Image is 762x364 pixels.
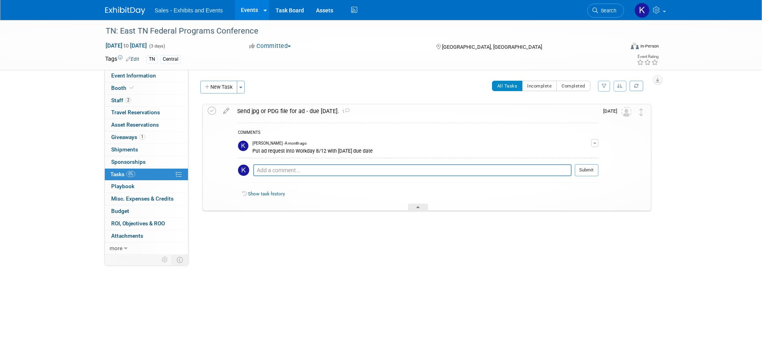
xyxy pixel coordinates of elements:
a: more [105,243,188,255]
img: Format-Inperson.png [631,43,639,49]
div: TN [146,55,158,64]
div: Event Format [577,42,659,54]
span: Search [598,8,616,14]
span: 0% [126,171,135,177]
a: Staff2 [105,95,188,107]
img: Kara Haven [238,165,249,176]
span: Giveaways [111,134,145,140]
button: Committed [246,42,294,50]
span: Sales - Exhibits and Events [155,7,223,14]
td: Personalize Event Tab Strip [158,255,172,265]
a: Travel Reservations [105,107,188,119]
div: TN: East TN Federal Programs Conference [103,24,612,38]
a: Shipments [105,144,188,156]
a: Tasks0% [105,169,188,181]
div: COMMENTS [238,129,598,137]
a: ROI, Objectives & ROO [105,218,188,230]
button: Submit [575,164,598,176]
span: 1 [339,109,350,114]
span: Booth [111,85,136,91]
span: Sponsorships [111,159,146,165]
span: [DATE] [603,108,621,114]
span: (3 days) [148,44,165,49]
a: Sponsorships [105,156,188,168]
img: ExhibitDay [105,7,145,15]
span: 2 [125,97,131,103]
button: All Tasks [492,81,523,91]
span: Attachments [111,233,143,239]
a: Event Information [105,70,188,82]
span: Staff [111,97,131,103]
div: Send jpg or PDG file for ad - due [DATE]. [233,104,598,118]
a: edit [219,107,233,115]
span: Playbook [111,183,134,189]
span: Event Information [111,72,156,79]
span: Shipments [111,146,138,153]
td: Tags [105,55,139,64]
td: Toggle Event Tabs [172,255,188,265]
span: Travel Reservations [111,109,160,115]
i: Move task [639,108,643,116]
span: [GEOGRAPHIC_DATA], [GEOGRAPHIC_DATA] [442,44,542,50]
a: Asset Reservations [105,119,188,131]
span: Tasks [110,171,135,177]
img: Unassigned [621,107,632,117]
a: Attachments [105,230,188,242]
a: Show task history [248,191,285,197]
span: ROI, Objectives & ROO [111,220,165,227]
span: to [122,42,130,49]
button: Incomplete [522,81,557,91]
span: 1 [139,134,145,140]
span: [DATE] [DATE] [105,42,147,49]
span: Budget [111,208,129,214]
img: Kara Haven [238,141,248,151]
a: Giveaways1 [105,131,188,143]
div: Central [160,55,181,64]
a: Booth [105,82,188,94]
div: Event Rating [637,55,658,59]
a: Search [587,4,624,18]
a: Edit [126,56,139,62]
span: more [110,245,122,251]
button: Completed [556,81,590,91]
img: Kara Haven [634,3,650,18]
a: Refresh [630,81,643,91]
span: [PERSON_NAME] - A month ago [252,141,307,146]
a: Budget [105,205,188,217]
div: Put ad request into Workday 8/12 with [DATE] due date [252,147,591,154]
a: Misc. Expenses & Credits [105,193,188,205]
a: Playbook [105,181,188,193]
i: Booth reservation complete [130,86,134,90]
button: New Task [200,81,237,93]
div: In-Person [640,43,659,49]
span: Asset Reservations [111,121,159,128]
span: Misc. Expenses & Credits [111,195,174,202]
